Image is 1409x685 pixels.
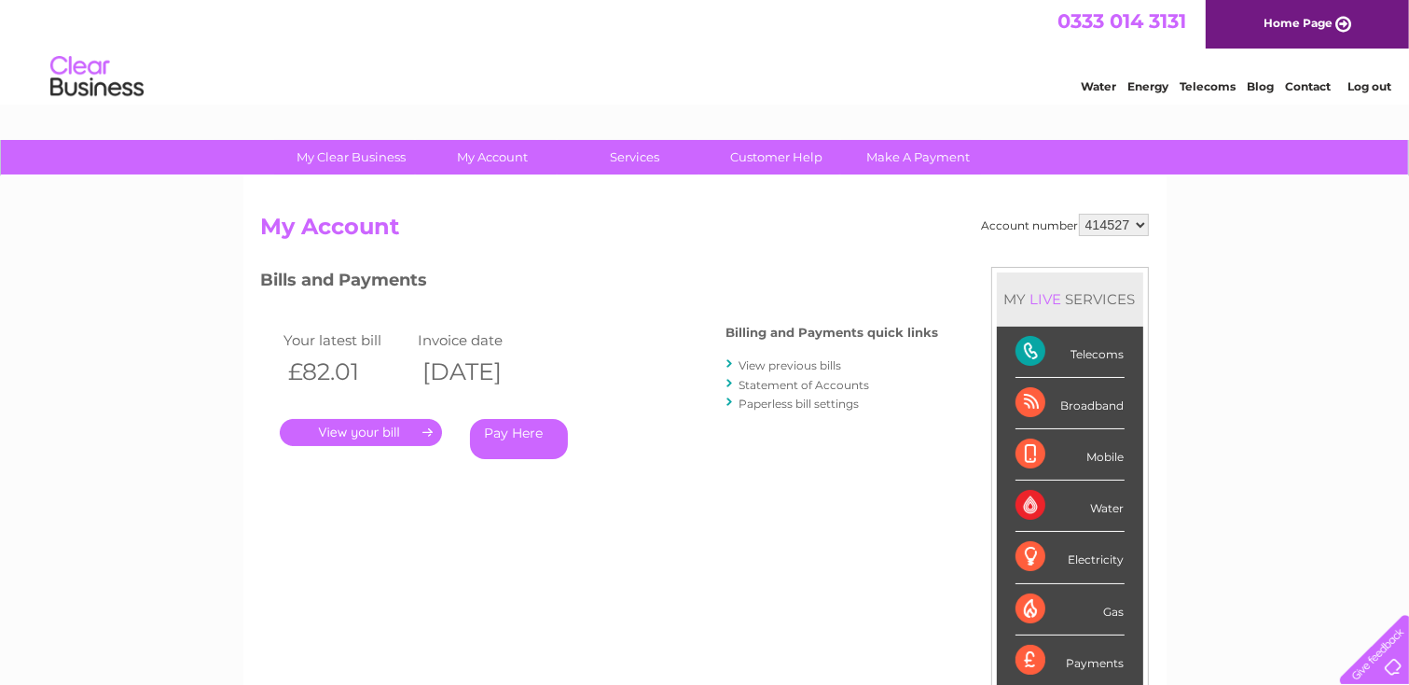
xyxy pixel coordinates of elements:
[699,140,853,175] a: Customer Help
[470,419,568,459] a: Pay Here
[558,140,711,175] a: Services
[274,140,428,175] a: My Clear Business
[739,397,860,411] a: Paperless bill settings
[1027,290,1066,308] div: LIVE
[1015,429,1125,481] div: Mobile
[1247,79,1274,93] a: Blog
[1285,79,1331,93] a: Contact
[416,140,570,175] a: My Account
[1127,79,1168,93] a: Energy
[739,358,842,372] a: View previous bills
[413,328,547,353] td: Invoice date
[841,140,995,175] a: Make A Payment
[49,49,145,105] img: logo.png
[280,353,414,391] th: £82.01
[997,273,1143,326] div: MY SERVICES
[1180,79,1236,93] a: Telecoms
[261,214,1149,249] h2: My Account
[280,419,442,446] a: .
[265,10,1146,91] div: Clear Business is a trading name of Verastar Limited (registered in [GEOGRAPHIC_DATA] No. 3667643...
[1347,79,1391,93] a: Log out
[1015,327,1125,378] div: Telecoms
[1015,532,1125,583] div: Electricity
[1081,79,1116,93] a: Water
[413,353,547,391] th: [DATE]
[1015,378,1125,429] div: Broadband
[739,378,870,392] a: Statement of Accounts
[1015,481,1125,532] div: Water
[261,267,939,300] h3: Bills and Payments
[982,214,1149,236] div: Account number
[1015,584,1125,636] div: Gas
[280,328,414,353] td: Your latest bill
[726,326,939,340] h4: Billing and Payments quick links
[1057,9,1186,33] a: 0333 014 3131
